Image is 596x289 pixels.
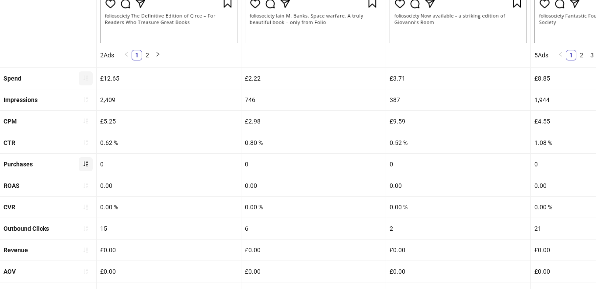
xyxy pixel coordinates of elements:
div: 387 [386,89,530,110]
div: £0.00 [97,240,241,261]
button: left [555,50,566,60]
span: sort-ascending [83,204,89,210]
div: £2.98 [241,111,386,132]
div: £3.71 [386,68,530,89]
div: 0 [386,154,530,175]
div: 0.00 % [241,197,386,218]
div: £5.25 [97,111,241,132]
div: 0 [97,154,241,175]
div: 0.00 % [386,197,530,218]
li: 2 [142,50,153,60]
span: sort-ascending [83,268,89,275]
b: CPM [3,118,17,125]
div: 746 [241,89,386,110]
div: 0.80 % [241,132,386,153]
div: £2.22 [241,68,386,89]
button: left [121,50,132,60]
a: 2 [143,50,152,60]
b: AOV [3,268,16,275]
span: left [124,52,129,57]
li: Previous Page [121,50,132,60]
div: £9.59 [386,111,530,132]
span: sort-ascending [83,139,89,145]
span: sort-ascending [83,118,89,124]
div: 2,409 [97,89,241,110]
div: £0.00 [386,261,530,282]
span: left [558,52,563,57]
b: Purchases [3,161,33,168]
div: 0.00 [241,175,386,196]
b: Outbound Clicks [3,225,49,232]
b: ROAS [3,182,20,189]
div: £0.00 [241,240,386,261]
span: right [155,52,160,57]
li: Next Page [153,50,163,60]
a: 1 [566,50,576,60]
a: 1 [132,50,142,60]
span: sort-ascending [83,161,89,167]
button: right [153,50,163,60]
div: 2 [386,218,530,239]
div: £0.00 [386,240,530,261]
b: Spend [3,75,21,82]
div: 0 [241,154,386,175]
li: Previous Page [555,50,566,60]
span: sort-ascending [83,96,89,102]
b: CTR [3,139,15,146]
div: £0.00 [97,261,241,282]
span: sort-ascending [83,75,89,81]
span: 2 Ads [100,52,114,59]
li: 1 [566,50,576,60]
span: sort-ascending [83,247,89,253]
b: CVR [3,204,15,211]
div: 0.62 % [97,132,241,153]
div: £12.65 [97,68,241,89]
div: 0.00 [97,175,241,196]
div: £0.00 [241,261,386,282]
span: sort-ascending [83,183,89,189]
div: 6 [241,218,386,239]
div: 0.00 [386,175,530,196]
span: sort-ascending [83,226,89,232]
a: 2 [577,50,586,60]
b: Impressions [3,96,38,103]
div: 0.00 % [97,197,241,218]
div: 0.52 % [386,132,530,153]
b: Revenue [3,247,28,254]
div: 15 [97,218,241,239]
span: 5 Ads [534,52,548,59]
